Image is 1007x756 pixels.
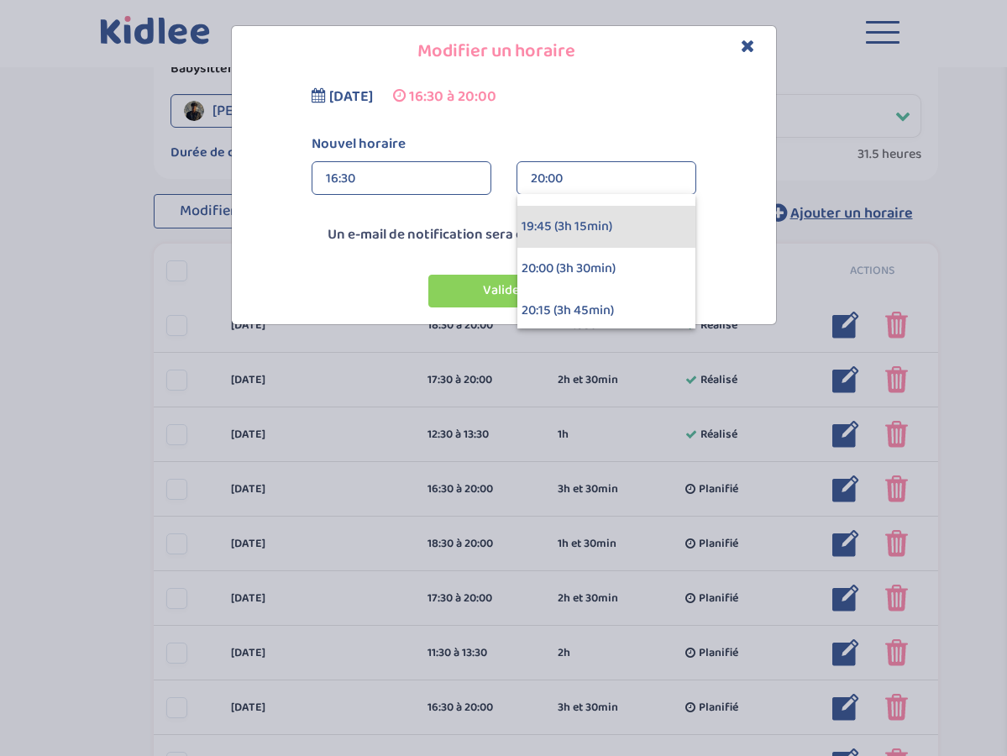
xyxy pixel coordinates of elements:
button: Valider [428,275,580,307]
div: 19:45 (3h 15min) [517,206,695,248]
div: 20:15 (3h 45min) [517,290,695,332]
div: 20:00 (3h 30min) [517,248,695,290]
div: 16:30 [326,162,477,196]
button: Close [741,37,755,56]
p: Un e-mail de notification sera envoyé à [236,224,772,246]
label: Nouvel horaire [299,134,709,155]
h4: Modifier un horaire [244,39,763,65]
div: 20:00 [531,162,682,196]
span: [DATE] [329,85,373,108]
span: 16:30 à 20:00 [409,85,496,108]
